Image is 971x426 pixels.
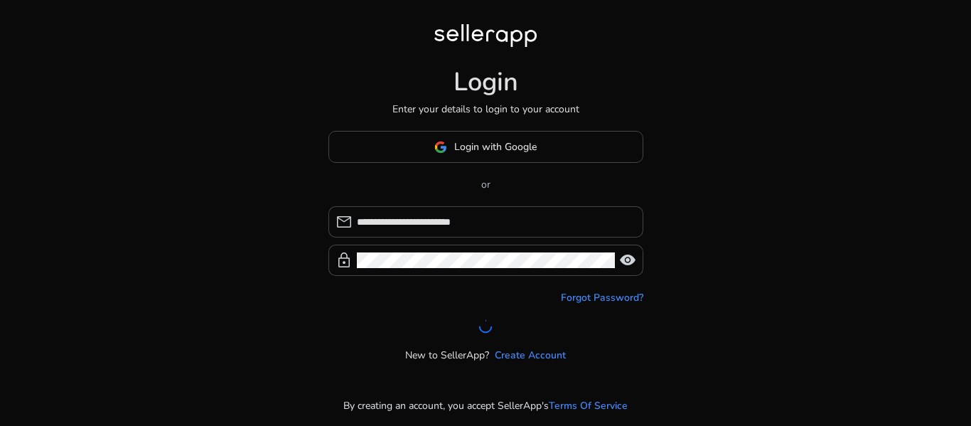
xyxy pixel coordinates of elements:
img: google-logo.svg [434,141,447,154]
p: New to SellerApp? [405,348,489,363]
a: Terms Of Service [549,398,628,413]
h1: Login [454,67,518,97]
button: Login with Google [328,131,643,163]
span: visibility [619,252,636,269]
a: Create Account [495,348,566,363]
a: Forgot Password? [561,290,643,305]
p: Enter your details to login to your account [392,102,579,117]
span: lock [336,252,353,269]
span: mail [336,213,353,230]
p: or [328,177,643,192]
span: Login with Google [454,139,537,154]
